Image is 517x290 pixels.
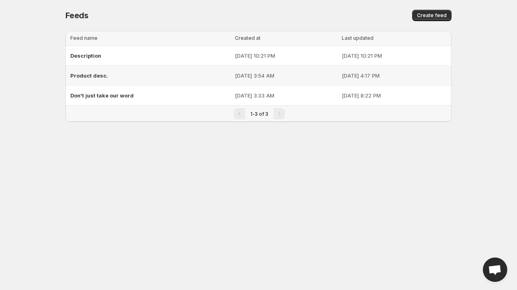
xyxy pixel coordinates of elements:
span: 1-3 of 3 [250,111,268,117]
span: Description [70,52,101,59]
p: [DATE] 8:22 PM [342,91,447,100]
p: [DATE] 3:33 AM [235,91,337,100]
p: [DATE] 10:21 PM [235,52,337,60]
span: Product desc. [70,72,108,79]
div: Open chat [483,258,507,282]
nav: Pagination [65,105,452,122]
p: [DATE] 10:21 PM [342,52,447,60]
span: Created at [235,35,261,41]
p: [DATE] 4:17 PM [342,71,447,80]
span: Last updated [342,35,374,41]
span: Feed name [70,35,98,41]
span: Don't just take our word [70,92,134,99]
span: Feeds [65,11,89,20]
p: [DATE] 3:54 AM [235,71,337,80]
button: Create feed [412,10,452,21]
span: Create feed [417,12,447,19]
